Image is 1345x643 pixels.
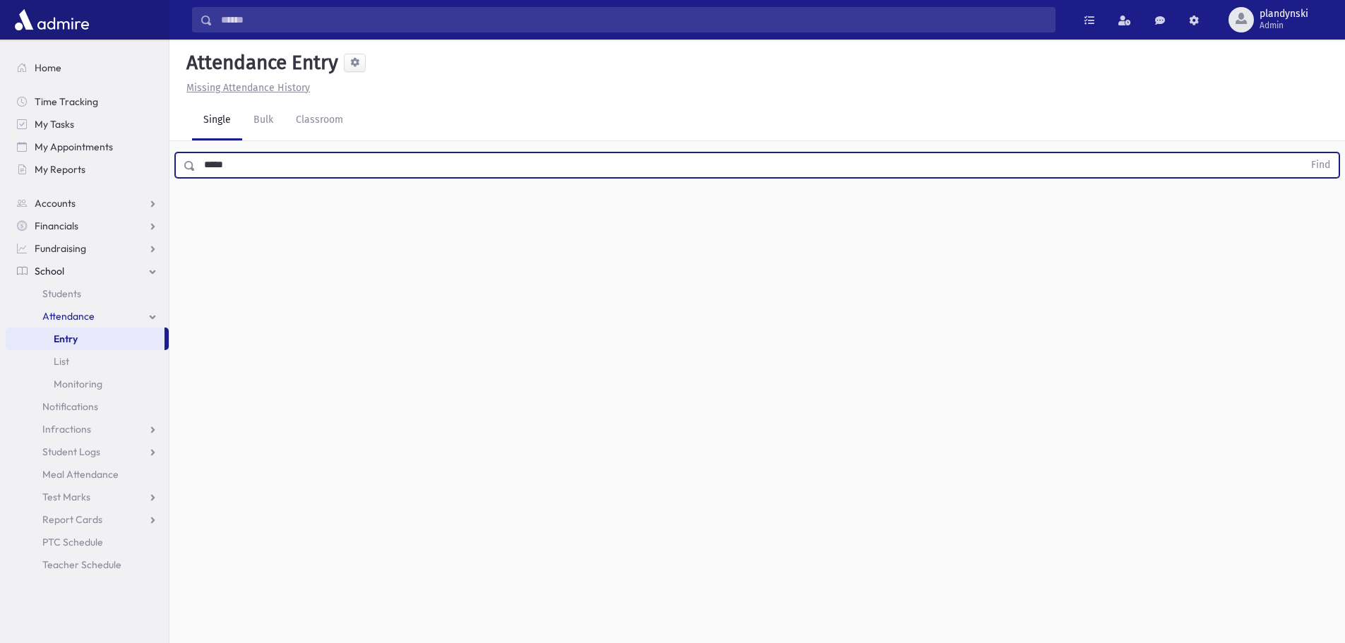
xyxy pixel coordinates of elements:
span: Admin [1260,20,1308,31]
span: Monitoring [54,378,102,390]
span: My Reports [35,163,85,176]
a: Single [192,101,242,140]
span: My Appointments [35,140,113,153]
a: Teacher Schedule [6,553,169,576]
span: PTC Schedule [42,536,103,548]
a: Home [6,56,169,79]
span: Accounts [35,197,76,210]
a: Missing Attendance History [181,82,310,94]
a: My Tasks [6,113,169,136]
a: Entry [6,327,165,350]
a: Report Cards [6,508,169,531]
a: My Appointments [6,136,169,158]
span: Attendance [42,310,95,323]
span: plandynski [1260,8,1308,20]
a: PTC Schedule [6,531,169,553]
a: Fundraising [6,237,169,260]
a: Students [6,282,169,305]
a: Attendance [6,305,169,327]
a: Financials [6,215,169,237]
a: Accounts [6,192,169,215]
a: Meal Attendance [6,463,169,486]
img: AdmirePro [11,6,92,34]
span: Home [35,61,61,74]
a: Student Logs [6,440,169,463]
u: Missing Attendance History [186,82,310,94]
span: Time Tracking [35,95,98,108]
span: Meal Attendance [42,468,119,481]
input: Search [213,7,1055,32]
span: My Tasks [35,118,74,131]
a: Monitoring [6,373,169,395]
span: Infractions [42,423,91,435]
button: Find [1303,153,1339,177]
a: Bulk [242,101,285,140]
span: Financials [35,220,78,232]
span: Student Logs [42,445,100,458]
span: Teacher Schedule [42,558,121,571]
span: School [35,265,64,277]
a: Classroom [285,101,354,140]
span: Entry [54,332,78,345]
a: My Reports [6,158,169,181]
span: Report Cards [42,513,102,526]
h5: Attendance Entry [181,51,338,75]
a: List [6,350,169,373]
span: Notifications [42,400,98,413]
a: Infractions [6,418,169,440]
span: Students [42,287,81,300]
span: List [54,355,69,368]
a: Notifications [6,395,169,418]
span: Fundraising [35,242,86,255]
span: Test Marks [42,491,90,503]
a: Time Tracking [6,90,169,113]
a: Test Marks [6,486,169,508]
a: School [6,260,169,282]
